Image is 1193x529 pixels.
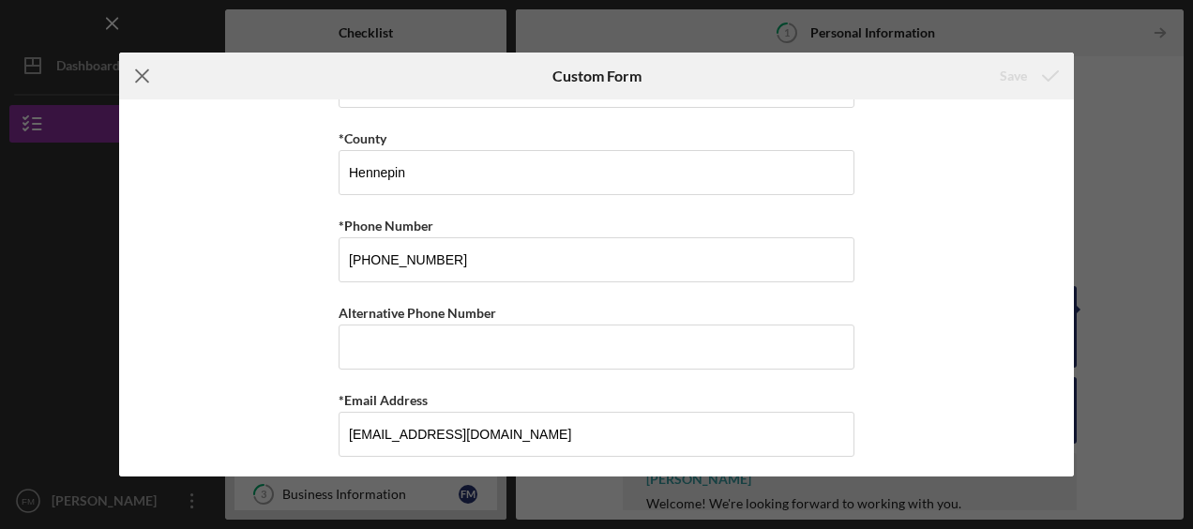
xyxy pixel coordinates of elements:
button: Save [981,57,1074,95]
h6: Custom Form [552,68,642,84]
div: Save [1000,57,1027,95]
label: *Email Address [339,392,428,408]
label: Alternative Phone Number [339,305,496,321]
label: *Phone Number [339,218,433,234]
label: *County [339,130,386,146]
